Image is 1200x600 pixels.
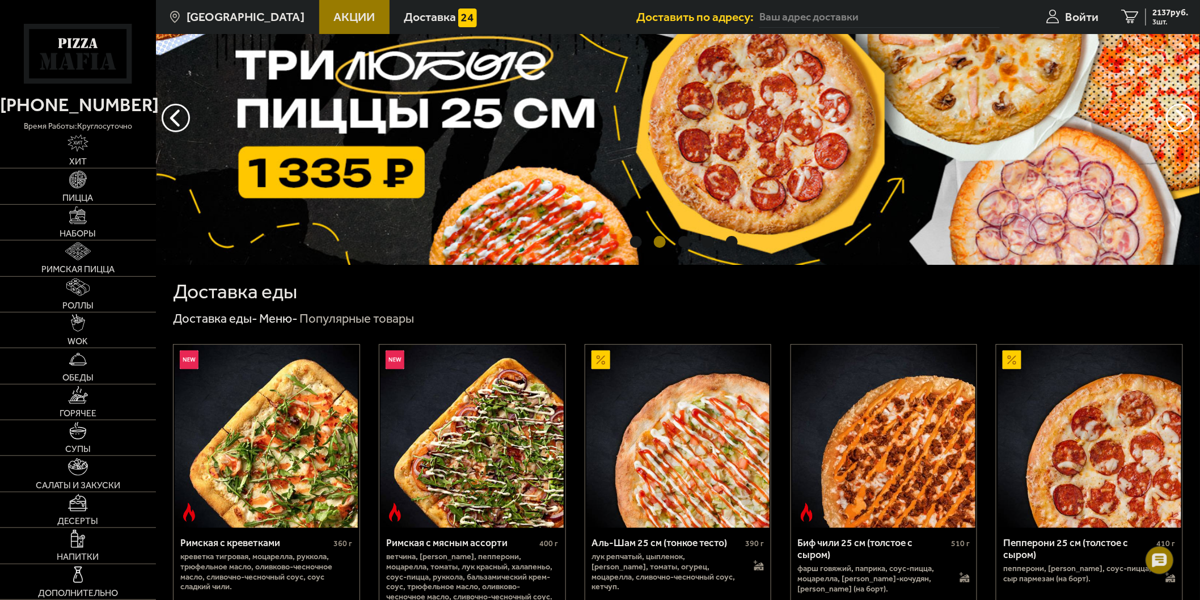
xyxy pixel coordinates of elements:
img: Аль-Шам 25 см (тонкое тесто) [586,345,770,528]
span: 2137 руб. [1153,9,1189,17]
span: WOK [68,337,88,346]
img: 15daf4d41897b9f0e9f617042186c801.svg [458,9,477,27]
img: Римская с мясным ассорти [381,345,564,528]
span: Дополнительно [38,589,118,598]
img: Новинка [180,350,198,369]
span: Роллы [62,301,94,310]
img: Акционный [1003,350,1021,369]
span: Горячее [60,409,96,418]
a: НовинкаОстрое блюдоРимская с креветками [174,345,360,528]
span: Доставить по адресу: [636,11,759,23]
div: Римская с креветками [180,537,331,549]
span: Наборы [60,229,96,238]
div: Популярные товары [299,311,414,327]
span: Обеды [62,373,94,382]
img: Римская с креветками [175,345,358,528]
span: 390 г [745,539,764,548]
span: Хит [69,157,87,166]
img: Биф чили 25 см (толстое с сыром) [792,345,975,528]
span: 410 г [1157,539,1176,548]
a: Меню- [259,311,298,326]
input: Ваш адрес доставки [759,7,999,28]
img: Острое блюдо [797,503,816,522]
a: Доставка еды- [173,311,257,326]
a: Острое блюдоБиф чили 25 см (толстое с сыром) [791,345,977,528]
p: фарш говяжий, паприка, соус-пицца, моцарелла, [PERSON_NAME]-кочудян, [PERSON_NAME] (на борт). [798,564,948,594]
span: Римская пицца [41,265,115,274]
div: Аль-Шам 25 см (тонкое тесто) [592,537,743,549]
button: точки переключения [702,236,714,248]
button: точки переключения [726,236,738,248]
h1: Доставка еды [173,282,297,302]
div: Биф чили 25 см (толстое с сыром) [798,537,949,561]
p: креветка тигровая, моцарелла, руккола, трюфельное масло, оливково-чесночное масло, сливочно-чесно... [180,552,353,592]
p: лук репчатый, цыпленок, [PERSON_NAME], томаты, огурец, моцарелла, сливочно-чесночный соус, кетчуп. [592,552,742,592]
span: Войти [1066,11,1099,23]
img: Акционный [591,350,610,369]
div: Римская с мясным ассорти [386,537,537,549]
a: НовинкаОстрое блюдоРимская с мясным ассорти [379,345,565,528]
span: Супы [65,445,91,454]
a: АкционныйАль-Шам 25 см (тонкое тесто) [585,345,771,528]
p: пепперони, [PERSON_NAME], соус-пицца, сыр пармезан (на борт). [1004,564,1153,584]
button: предыдущий [1166,104,1194,132]
button: следующий [162,104,190,132]
span: 3 шт. [1153,18,1189,26]
button: точки переключения [678,236,690,248]
span: [GEOGRAPHIC_DATA] [187,11,305,23]
span: Акции [333,11,375,23]
button: точки переключения [630,236,642,248]
span: 510 г [951,539,970,548]
span: 360 г [334,539,353,548]
span: Пицца [63,193,94,202]
span: Доставка [404,11,456,23]
button: точки переключения [654,236,666,248]
a: АкционныйПепперони 25 см (толстое с сыром) [996,345,1182,528]
img: Острое блюдо [386,503,404,522]
span: Напитки [57,552,99,561]
span: Салаты и закуски [36,481,121,490]
div: Пепперони 25 см (толстое с сыром) [1004,537,1155,561]
span: Десерты [58,517,99,526]
img: Новинка [386,350,404,369]
span: 400 г [539,539,558,548]
img: Пепперони 25 см (толстое с сыром) [998,345,1181,528]
img: Острое блюдо [180,503,198,522]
